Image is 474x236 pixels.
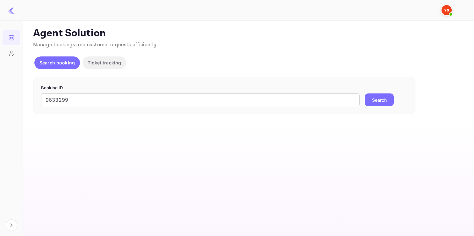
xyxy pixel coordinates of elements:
[33,27,463,40] p: Agent Solution
[33,41,158,48] span: Manage bookings and customer requests efficiently.
[6,219,17,231] button: Expand navigation
[8,6,15,14] img: LiteAPI
[41,93,360,106] input: Enter Booking ID (e.g., 63782194)
[39,59,75,66] p: Search booking
[88,59,121,66] p: Ticket tracking
[41,85,407,91] p: Booking ID
[442,5,452,15] img: Yandex Support
[365,93,394,106] button: Search
[3,46,20,60] a: Customers
[3,30,20,45] a: Bookings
